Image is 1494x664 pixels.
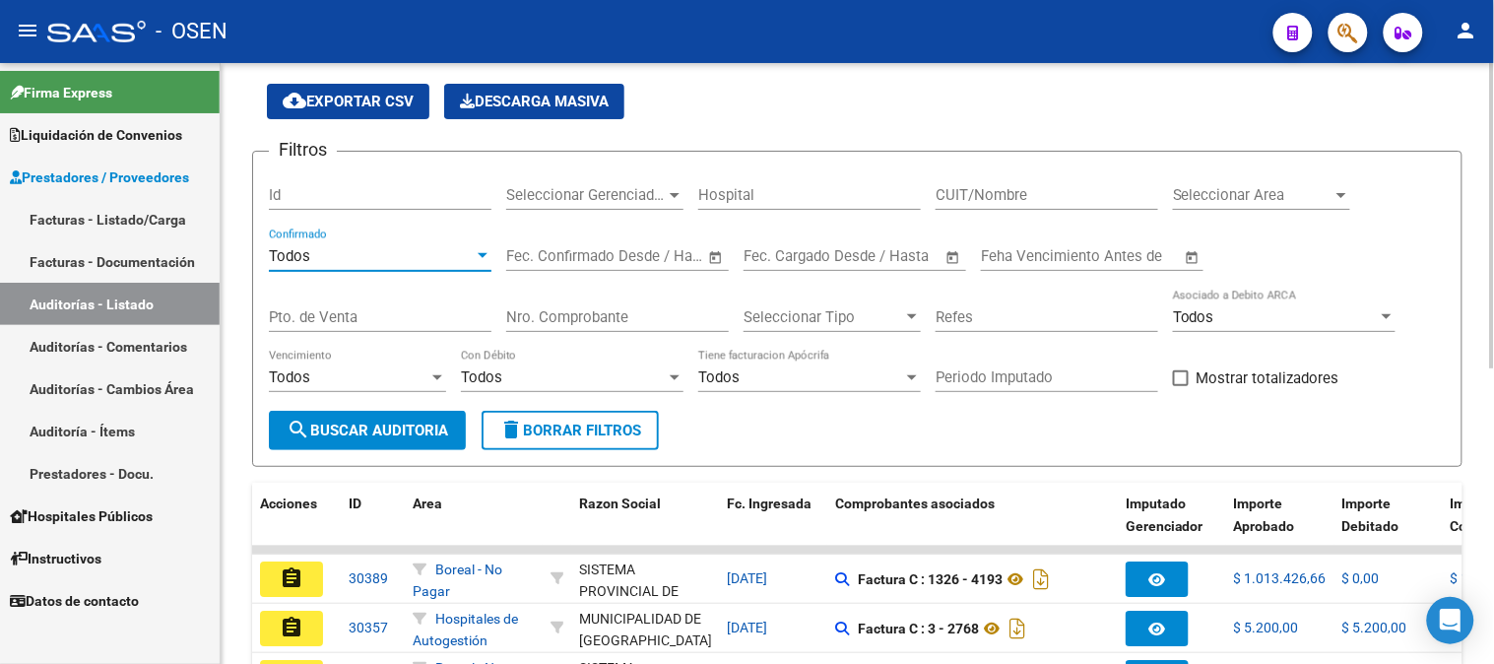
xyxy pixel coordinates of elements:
button: Open calendar [942,246,965,269]
span: [DATE] [727,570,767,586]
datatable-header-cell: Fc. Ingresada [719,483,827,569]
h3: Filtros [269,136,337,164]
mat-icon: menu [16,19,39,42]
app-download-masive: Descarga masiva de comprobantes (adjuntos) [444,84,624,119]
strong: Factura C : 3 - 2768 [858,621,979,636]
span: [DATE] [727,620,767,635]
div: - 30691822849 [579,559,711,600]
span: ID [349,496,361,511]
mat-icon: cloud_download [283,89,306,112]
datatable-header-cell: Imputado Gerenciador [1118,483,1226,569]
input: End date [588,247,683,265]
input: End date [825,247,921,265]
input: Start date [506,247,570,265]
button: Open calendar [1182,246,1204,269]
span: Imputado Gerenciador [1126,496,1203,534]
button: Descarga Masiva [444,84,624,119]
datatable-header-cell: Comprobantes asociados [827,483,1118,569]
span: Hospitales de Autogestión [413,611,518,649]
button: Buscar Auditoria [269,411,466,450]
span: Comprobantes asociados [835,496,995,511]
span: Todos [698,368,740,386]
mat-icon: search [287,418,310,441]
span: $ 5.200,00 [1234,620,1299,635]
button: Exportar CSV [267,84,429,119]
i: Descargar documento [1005,613,1030,644]
div: Open Intercom Messenger [1427,597,1474,644]
span: Todos [461,368,502,386]
span: Prestadores / Proveedores [10,166,189,188]
div: SISTEMA PROVINCIAL DE SALUD [579,559,711,626]
span: 30357 [349,620,388,635]
i: Descargar documento [1028,564,1054,595]
span: Todos [1173,308,1214,326]
span: Todos [269,368,310,386]
span: Razon Social [579,496,661,511]
button: Borrar Filtros [482,411,659,450]
span: Acciones [260,496,317,511]
span: Liquidación de Convenios [10,124,182,146]
datatable-header-cell: Area [405,483,543,569]
span: Todos [269,247,310,265]
span: Seleccionar Gerenciador [506,186,666,204]
span: Datos de contacto [10,590,139,612]
span: Descarga Masiva [460,93,609,110]
span: Seleccionar Area [1173,186,1332,204]
mat-icon: assignment [280,616,303,639]
span: - OSEN [156,10,227,53]
span: Buscar Auditoria [287,422,448,439]
datatable-header-cell: ID [341,483,405,569]
button: Open calendar [705,246,728,269]
span: Firma Express [10,82,112,103]
mat-icon: person [1455,19,1478,42]
span: Boreal - No Pagar [413,562,502,600]
mat-icon: assignment [280,566,303,590]
span: Mostrar totalizadores [1197,366,1339,390]
span: Seleccionar Tipo [744,308,903,326]
span: Importe Debitado [1342,496,1399,534]
span: Borrar Filtros [499,422,641,439]
input: Start date [744,247,808,265]
span: Exportar CSV [283,93,414,110]
datatable-header-cell: Razon Social [571,483,719,569]
span: Instructivos [10,548,101,569]
span: $ 5.200,00 [1342,620,1407,635]
div: - 30678652063 [579,608,711,649]
span: Hospitales Públicos [10,505,153,527]
span: $ 0,00 [1342,570,1380,586]
datatable-header-cell: Importe Debitado [1334,483,1443,569]
span: $ 1.013.426,66 [1234,570,1327,586]
mat-icon: delete [499,418,523,441]
span: Fc. Ingresada [727,496,812,511]
span: 30389 [349,570,388,586]
span: Importe Aprobado [1234,496,1295,534]
span: Area [413,496,442,511]
datatable-header-cell: Acciones [252,483,341,569]
strong: Factura C : 1326 - 4193 [858,571,1003,587]
datatable-header-cell: Importe Aprobado [1226,483,1334,569]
